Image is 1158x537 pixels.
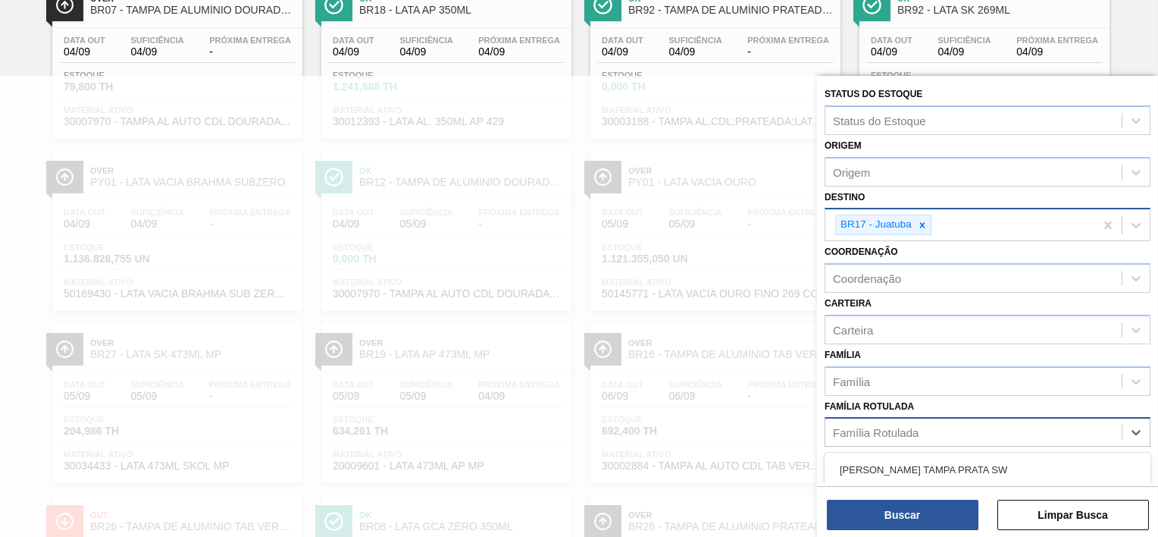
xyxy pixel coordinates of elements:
span: 04/09 [478,46,560,58]
span: Estoque [64,71,170,80]
span: Suficiência [399,36,452,45]
span: - [209,46,291,58]
span: Data out [333,36,374,45]
div: [PERSON_NAME] TAMPA PRATA SW [825,456,1150,484]
span: 04/09 [130,46,183,58]
span: Suficiência [937,36,991,45]
span: 04/09 [64,46,105,58]
span: Próxima Entrega [478,36,560,45]
span: BR07 - TAMPA DE ALUMÍNIO DOURADA CANPACK CDL [90,5,295,16]
span: Data out [64,36,105,45]
span: 04/09 [602,46,643,58]
span: Estoque [602,71,708,80]
span: 04/09 [668,46,721,58]
span: 04/09 [871,46,912,58]
span: Próxima Entrega [209,36,291,45]
div: BR17 - Juatuba [836,215,914,234]
span: Suficiência [668,36,721,45]
label: Carteira [825,298,872,309]
label: Família Rotulada [825,401,914,412]
div: Origem [833,165,870,178]
span: Próxima Entrega [747,36,829,45]
div: Família Rotulada [833,426,919,439]
span: 04/09 [937,46,991,58]
span: Data out [871,36,912,45]
span: 04/09 [333,46,374,58]
label: Destino [825,192,865,203]
label: Origem [825,140,862,151]
span: Estoque [871,71,977,80]
span: Estoque [333,71,439,80]
div: Coordenação [833,272,901,285]
div: Carteira [833,323,873,336]
span: 04/09 [399,46,452,58]
span: BR18 - LATA AP 350ML [359,5,564,16]
span: BR92 - LATA SK 269ML [897,5,1102,16]
span: Data out [602,36,643,45]
label: Família [825,350,861,360]
div: Família [833,375,870,388]
span: Suficiência [130,36,183,45]
span: Próxima Entrega [1016,36,1098,45]
label: Material ativo [825,452,900,463]
label: Coordenação [825,247,898,257]
label: Status do Estoque [825,89,922,99]
span: - [747,46,829,58]
span: BR92 - TAMPA DE ALUMÍNIO PRATEADA BALL CDL [628,5,833,16]
span: 04/09 [1016,46,1098,58]
div: Status do Estoque [833,114,926,127]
